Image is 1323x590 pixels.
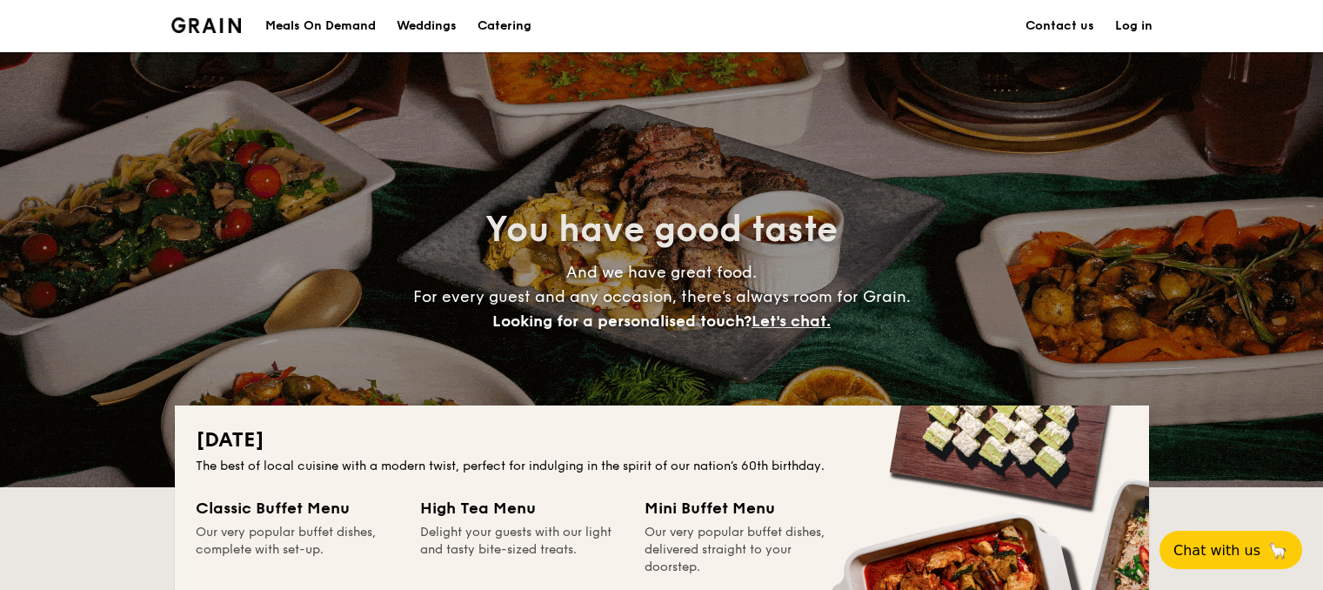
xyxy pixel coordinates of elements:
span: You have good taste [485,209,838,251]
h2: [DATE] [196,426,1128,454]
span: And we have great food. For every guest and any occasion, there’s always room for Grain. [413,263,911,331]
div: High Tea Menu [420,496,624,520]
button: Chat with us🦙 [1159,531,1302,569]
img: Grain [171,17,242,33]
span: 🦙 [1267,540,1288,560]
div: Our very popular buffet dishes, delivered straight to your doorstep. [645,524,848,576]
div: Mini Buffet Menu [645,496,848,520]
a: Logotype [171,17,242,33]
span: Chat with us [1173,542,1260,559]
span: Looking for a personalised touch? [492,312,752,331]
div: Our very popular buffet dishes, complete with set-up. [196,524,399,576]
div: Delight your guests with our light and tasty bite-sized treats. [420,524,624,576]
div: The best of local cuisine with a modern twist, perfect for indulging in the spirit of our nation’... [196,458,1128,475]
span: Let's chat. [752,312,831,331]
div: Classic Buffet Menu [196,496,399,520]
